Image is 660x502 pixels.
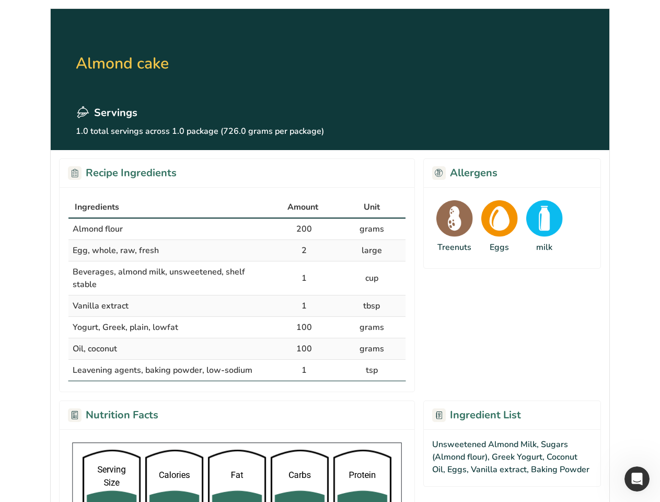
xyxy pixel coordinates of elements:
[73,266,245,290] span: Beverages, almond milk, unsweetened, shelf stable
[271,317,338,338] td: 100
[73,300,129,312] span: Vanilla extract
[271,240,338,261] td: 2
[526,200,563,237] img: milk
[338,240,406,261] td: large
[75,201,119,213] span: Ingredients
[338,317,406,338] td: grams
[364,201,380,213] span: Unit
[338,338,406,360] td: grams
[271,295,338,317] td: 1
[432,165,497,181] h2: Allergens
[73,245,159,256] span: Egg, whole, raw, fresh
[432,407,521,423] h2: Ingredient List
[68,407,158,423] h2: Nutrition Facts
[287,201,318,213] span: Amount
[271,261,338,295] td: 1
[490,241,509,254] div: Eggs
[76,21,324,105] h2: Almond cake
[436,200,473,237] img: Treenuts
[437,241,471,254] div: Treenuts
[73,322,178,333] span: Yogurt, Greek, plain, lowfat
[338,261,406,295] td: cup
[423,429,601,487] div: Unsweetened Almond Milk, Sugars (Almond flour), Greek Yogurt, Coconut Oil, Eggs, Vanilla extract,...
[271,219,338,240] td: 200
[338,295,406,317] td: tbsp
[338,360,406,381] td: tsp
[73,223,123,235] span: Almond flour
[73,343,117,355] span: Oil, coconut
[73,364,252,376] span: Leavening agents, baking powder, low-sodium
[94,105,137,121] span: Servings
[481,200,518,237] img: Eggs
[271,338,338,360] td: 100
[76,125,324,138] p: 1.0 total servings across 1.0 package (726.0 grams per package)
[68,165,177,181] h2: Recipe Ingredients
[624,466,650,492] iframe: Intercom live chat
[271,360,338,381] td: 1
[536,241,552,254] div: milk
[338,219,406,240] td: grams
